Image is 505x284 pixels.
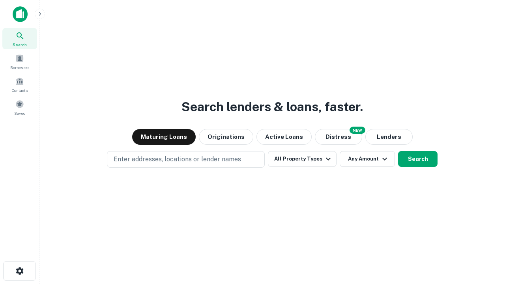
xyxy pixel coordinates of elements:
[2,74,37,95] a: Contacts
[350,127,365,134] div: NEW
[107,151,265,168] button: Enter addresses, locations or lender names
[2,28,37,49] a: Search
[13,41,27,48] span: Search
[315,129,362,145] button: Search distressed loans with lien and other non-mortgage details.
[199,129,253,145] button: Originations
[181,97,363,116] h3: Search lenders & loans, faster.
[268,151,337,167] button: All Property Types
[466,221,505,259] iframe: Chat Widget
[398,151,438,167] button: Search
[14,110,26,116] span: Saved
[365,129,413,145] button: Lenders
[2,97,37,118] a: Saved
[132,129,196,145] button: Maturing Loans
[2,51,37,72] a: Borrowers
[340,151,395,167] button: Any Amount
[114,155,241,164] p: Enter addresses, locations or lender names
[12,87,28,93] span: Contacts
[10,64,29,71] span: Borrowers
[13,6,28,22] img: capitalize-icon.png
[256,129,312,145] button: Active Loans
